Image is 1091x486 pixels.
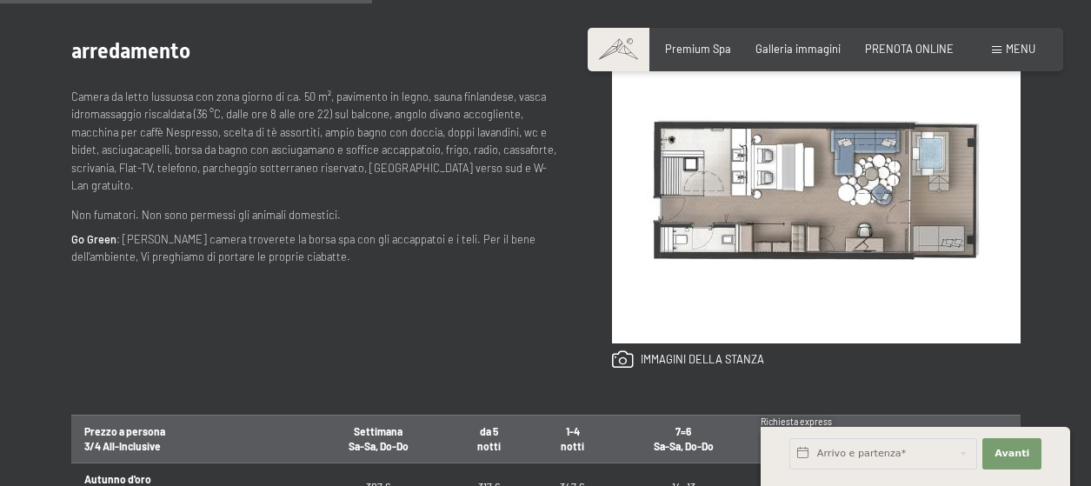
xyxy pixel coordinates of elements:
span: Sa-Sa, Do-Do [349,440,409,452]
span: Avanti [995,447,1029,461]
span: Richiesta express [761,416,832,427]
p: Camera da letto lussuosa con zona giorno di ca. 50 m², pavimento in legno, sauna finlandese, vasc... [71,88,556,195]
p: Non fumatori. Non sono permessi gli animali domestici. [71,206,556,223]
img: Suite Aurina con sauna finlandese [612,37,1021,343]
strong: Go Green [71,232,116,246]
button: Avanti [982,438,1041,469]
span: arredamento [71,39,190,63]
span: 3/4 All-Inclusive [84,440,161,452]
span: notti [561,440,584,452]
th: 1-4 [531,416,615,463]
p: : [PERSON_NAME] camera troverete la borsa spa con gli accappatoi e i teli. Per il bene dell’ambie... [71,230,556,266]
th: 7=6 [615,416,753,463]
b: Autunno d'oro [84,473,151,485]
a: Galleria immagini [755,42,841,56]
th: 4=3 [753,416,887,463]
a: PRENOTA ONLINE [865,42,954,56]
span: notti [477,440,501,452]
th: Settimana [309,416,448,463]
th: da 5 [447,416,530,463]
span: Menu [1006,42,1035,56]
span: Sa-Sa, Do-Do [654,440,714,452]
span: Prezzo a persona [84,425,165,437]
a: Premium Spa [665,42,731,56]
